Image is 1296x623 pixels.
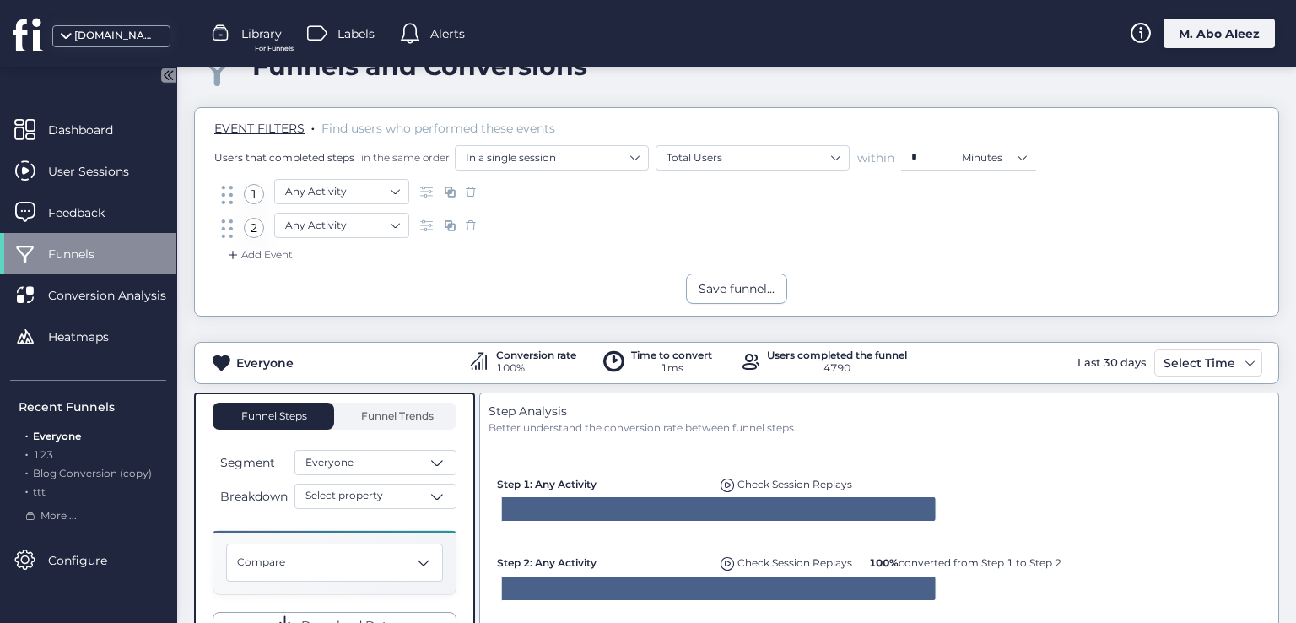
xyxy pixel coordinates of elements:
div: 1ms [631,360,712,377]
div: Better understand the conversion rate between funnel steps. [489,420,1270,436]
span: Labels [337,24,375,43]
span: For Funnels [255,43,294,54]
div: Step Analysis [489,402,1270,420]
div: 4790 [767,360,907,377]
div: 100% converted from Step 1 to Step 2 [865,548,1066,571]
span: Everyone [33,430,81,442]
b: 100% [869,556,899,569]
span: EVENT FILTERS [214,121,305,136]
span: Funnel Steps [240,411,307,421]
span: Everyone [305,455,354,471]
div: [DOMAIN_NAME] [74,28,159,44]
div: Select Time [1159,353,1239,373]
span: . [25,445,28,461]
span: Compare [237,555,285,571]
span: Find users who performed these events [321,121,555,136]
span: Segment [220,453,275,472]
nz-select-item: In a single session [466,145,638,171]
span: Configure [48,551,132,570]
text: 5270 Sessions [1151,503,1223,515]
div: 2 [244,218,264,238]
span: . [25,482,28,498]
span: Funnels [48,245,120,263]
nz-select-item: Any Activity [285,179,398,204]
div: Users completed the funnel [767,350,907,360]
button: Breakdown [213,486,291,507]
span: Alerts [430,24,465,43]
div: Add Event [224,246,293,263]
div: Step 1: Any Activity [497,469,708,492]
div: Replays of user dropping [716,469,856,493]
nz-select-item: Any Activity [285,213,398,238]
span: Dashboard [48,121,138,139]
nz-select-item: Minutes [962,145,1026,171]
span: Heatmaps [48,328,134,346]
span: . [25,426,28,442]
span: Breakdown [220,487,288,506]
div: Everyone [236,354,294,372]
span: Library [241,24,282,43]
span: Step 1: Any Activity [497,478,597,490]
text: 5270 Sessions [1151,582,1223,594]
div: 1 [244,184,264,204]
div: Conversion rate [496,350,576,360]
div: Replays of user dropping [716,548,856,572]
div: Time to convert [631,350,712,360]
span: converted from Step 1 to Step 2 [869,556,1061,569]
span: Feedback [48,203,130,222]
span: Blog Conversion (copy) [33,467,152,479]
span: . [25,463,28,479]
span: Check Session Replays [737,556,852,569]
span: Check Session Replays [737,478,852,490]
button: Segment [213,452,291,473]
span: More ... [40,508,77,524]
span: User Sessions [48,162,154,181]
div: Recent Funnels [19,398,166,416]
span: Conversion Analysis [48,286,192,305]
span: 123 [33,448,53,461]
span: within [857,149,894,166]
span: Select property [305,488,383,504]
div: Step 2: Any Activity [497,548,708,571]
div: M. Abo Aleez [1164,19,1275,48]
span: in the same order [358,150,450,165]
span: Users that completed steps [214,150,354,165]
span: Step 2: Any Activity [497,556,597,569]
span: ttt [33,485,46,498]
div: Save funnel... [699,279,775,298]
span: . [311,117,315,134]
nz-select-item: Total Users [667,145,839,171]
div: 100% [496,360,576,377]
div: Last 30 days [1073,349,1150,377]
